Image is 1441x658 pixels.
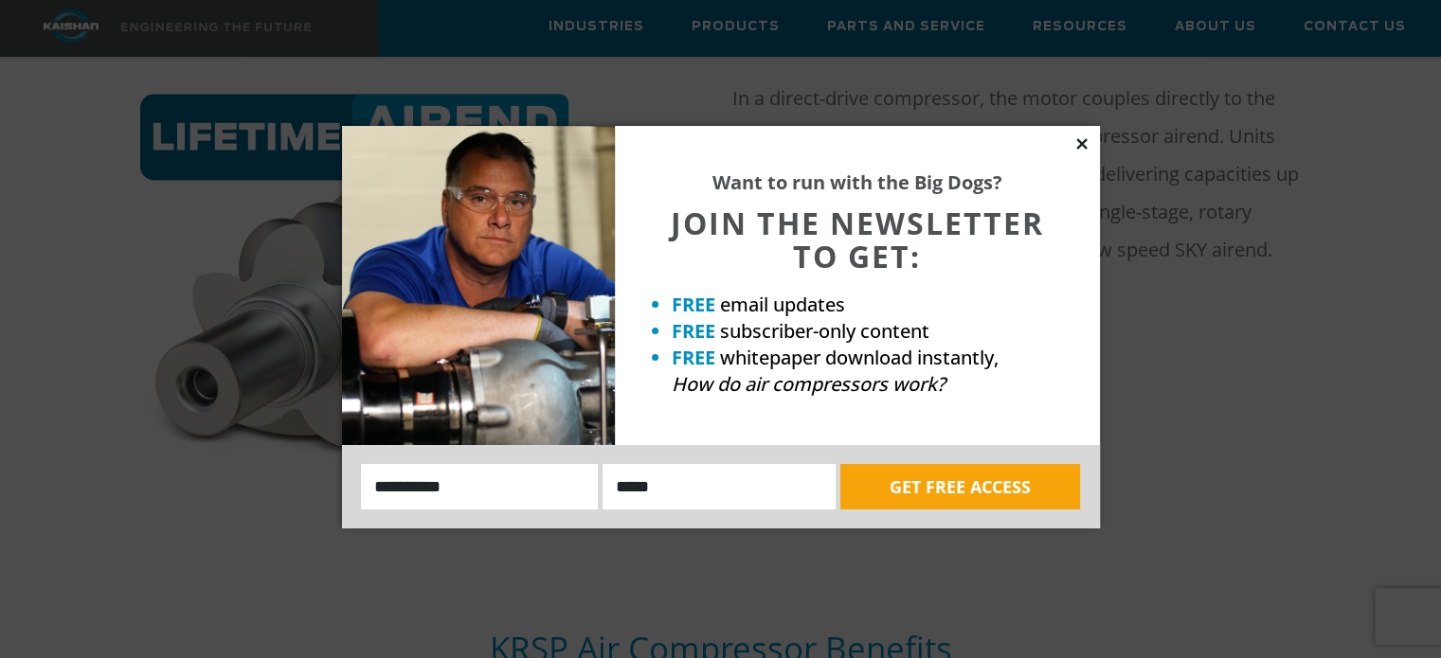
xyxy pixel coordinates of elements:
strong: FREE [672,318,715,344]
strong: FREE [672,345,715,370]
span: whitepaper download instantly, [720,345,999,370]
strong: Want to run with the Big Dogs? [712,169,1002,195]
button: Close [1073,135,1090,152]
button: GET FREE ACCESS [840,464,1080,509]
em: How do air compressors work? [672,371,946,397]
span: JOIN THE NEWSLETTER TO GET: [671,203,1044,276]
input: Email [603,464,836,509]
input: Name: [361,464,599,509]
span: subscriber-only content [720,318,929,344]
strong: FREE [672,292,715,317]
span: email updates [720,292,845,317]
